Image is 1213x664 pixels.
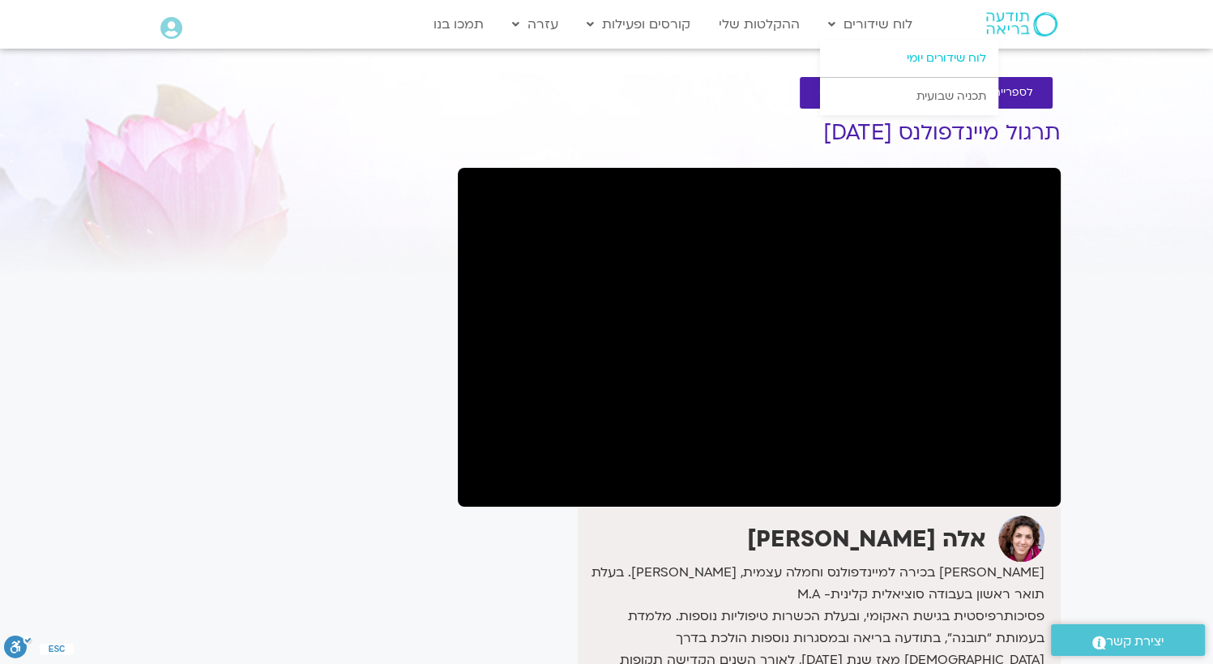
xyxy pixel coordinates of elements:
a: ההקלטות שלי [711,9,808,40]
strong: אלה [PERSON_NAME] [747,524,986,555]
a: יצירת קשר [1051,624,1205,656]
h1: תרגול מיינדפולנס [DATE] [458,121,1061,145]
a: להקלטות שלי [800,77,904,109]
span: יצירת קשר [1106,631,1164,653]
img: תודעה בריאה [986,12,1057,36]
a: לוח שידורים יומי [820,40,998,77]
a: תמכו בנו [425,9,492,40]
iframe: תרגול מיינדפולנס עם אלה טולנאי - 14.9.25 [458,168,1061,507]
a: לוח שידורים [820,9,920,40]
a: קורסים ופעילות [579,9,698,40]
span: להקלטות שלי [819,87,885,99]
a: עזרה [504,9,566,40]
img: אלה טולנאי [998,516,1044,562]
a: תכניה שבועית [820,78,998,115]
